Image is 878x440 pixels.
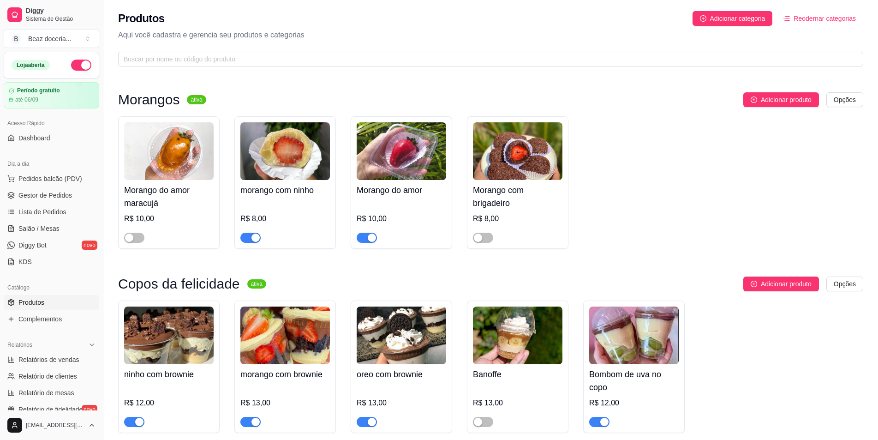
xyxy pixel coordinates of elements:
[4,30,99,48] button: Select a team
[4,369,99,384] a: Relatório de clientes
[124,368,214,381] h4: ninho com brownie
[12,60,50,70] div: Loja aberta
[4,116,99,131] div: Acesso Rápido
[357,307,446,364] img: product-image
[834,279,856,289] span: Opções
[4,254,99,269] a: KDS
[240,307,330,364] img: product-image
[357,368,446,381] h4: oreo com brownie
[247,279,266,289] sup: ativa
[473,307,562,364] img: product-image
[240,368,330,381] h4: morango com brownie
[18,388,74,398] span: Relatório de mesas
[473,184,562,210] h4: Morango com brigadeiro
[18,191,72,200] span: Gestor de Pedidos
[124,122,214,180] img: product-image
[18,224,60,233] span: Salão / Mesas
[4,171,99,186] button: Pedidos balcão (PDV)
[4,295,99,310] a: Produtos
[4,205,99,219] a: Lista de Pedidos
[240,213,330,224] div: R$ 8,00
[4,157,99,171] div: Dia a dia
[124,307,214,364] img: product-image
[751,96,757,103] span: plus-circle
[4,82,99,108] a: Período gratuitoaté 06/09
[589,398,679,409] div: R$ 12,00
[357,122,446,180] img: product-image
[18,372,77,381] span: Relatório de clientes
[357,184,446,197] h4: Morango do amor
[473,398,562,409] div: R$ 13,00
[18,174,82,183] span: Pedidos balcão (PDV)
[743,92,819,107] button: Adicionar produto
[589,368,679,394] h4: Bombom de uva no copo
[743,277,819,291] button: Adicionar produto
[4,312,99,326] a: Complementos
[124,213,214,224] div: R$ 10,00
[118,94,179,105] h3: Morangos
[4,280,99,295] div: Catálogo
[834,95,856,105] span: Opções
[240,398,330,409] div: R$ 13,00
[18,355,79,364] span: Relatórios de vendas
[357,398,446,409] div: R$ 13,00
[826,277,863,291] button: Opções
[473,213,562,224] div: R$ 8,00
[118,30,863,41] p: Aqui você cadastra e gerencia seu produtos e categorias
[693,11,773,26] button: Adicionar categoria
[124,184,214,210] h4: Morango do amor maracujá
[783,15,790,22] span: ordered-list
[240,184,330,197] h4: morango com ninho
[18,241,47,250] span: Diggy Bot
[826,92,863,107] button: Opções
[761,95,812,105] span: Adicionar produto
[118,278,240,289] h3: Copos da felicidade
[710,13,765,24] span: Adicionar categoria
[4,238,99,253] a: Diggy Botnovo
[240,122,330,180] img: product-image
[18,405,83,414] span: Relatório de fidelidade
[18,298,44,307] span: Produtos
[761,279,812,289] span: Adicionar produto
[124,54,850,64] input: Buscar por nome ou código do produto
[700,15,706,22] span: plus-circle
[71,60,91,71] button: Alterar Status
[18,314,62,324] span: Complementos
[4,402,99,417] a: Relatório de fidelidadenovo
[4,386,99,400] a: Relatório de mesas
[28,34,71,43] div: Beaz doceria ...
[7,341,32,349] span: Relatórios
[4,221,99,236] a: Salão / Mesas
[4,414,99,436] button: [EMAIL_ADDRESS][DOMAIN_NAME]
[4,131,99,145] a: Dashboard
[187,95,206,104] sup: ativa
[26,15,96,23] span: Sistema de Gestão
[794,13,856,24] span: Reodernar categorias
[4,4,99,26] a: DiggySistema de Gestão
[17,87,60,94] article: Período gratuito
[26,422,84,429] span: [EMAIL_ADDRESS][DOMAIN_NAME]
[4,352,99,367] a: Relatórios de vendas
[357,213,446,224] div: R$ 10,00
[118,11,165,26] h2: Produtos
[751,281,757,287] span: plus-circle
[18,133,50,143] span: Dashboard
[124,398,214,409] div: R$ 12,00
[4,188,99,203] a: Gestor de Pedidos
[12,34,21,43] span: B
[26,7,96,15] span: Diggy
[473,122,562,180] img: product-image
[589,307,679,364] img: product-image
[776,11,863,26] button: Reodernar categorias
[473,368,562,381] h4: Banoffe
[18,257,32,266] span: KDS
[18,207,66,217] span: Lista de Pedidos
[15,96,38,103] article: até 06/09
